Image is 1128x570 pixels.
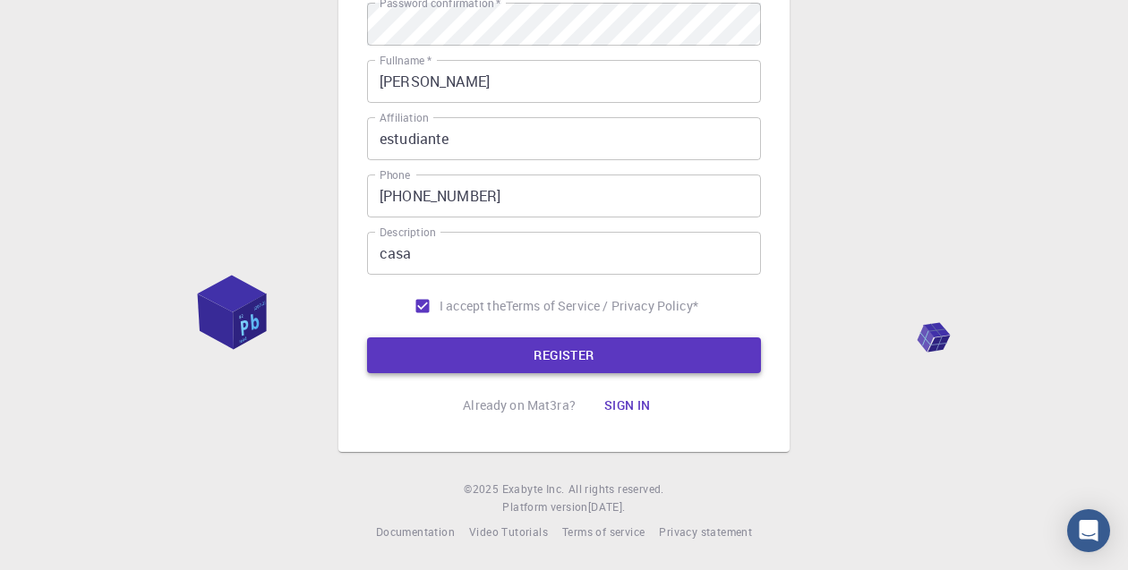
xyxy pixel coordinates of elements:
[659,524,752,539] span: Privacy statement
[659,523,752,541] a: Privacy statement
[440,297,506,315] span: I accept the
[502,498,587,516] span: Platform version
[469,524,548,539] span: Video Tutorials
[1067,509,1110,552] div: Open Intercom Messenger
[568,481,664,498] span: All rights reserved.
[463,396,576,414] p: Already on Mat3ra?
[502,481,565,496] span: Exabyte Inc.
[380,167,410,183] label: Phone
[367,337,761,373] button: REGISTER
[562,524,645,539] span: Terms of service
[588,499,626,514] span: [DATE] .
[376,524,455,539] span: Documentation
[506,297,698,315] a: Terms of Service / Privacy Policy*
[588,498,626,516] a: [DATE].
[380,110,428,125] label: Affiliation
[502,481,565,498] a: Exabyte Inc.
[464,481,501,498] span: © 2025
[562,523,645,541] a: Terms of service
[506,297,698,315] p: Terms of Service / Privacy Policy *
[380,225,436,240] label: Description
[469,523,548,541] a: Video Tutorials
[376,523,455,541] a: Documentation
[380,53,432,68] label: Fullname
[590,387,665,423] button: Sign in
